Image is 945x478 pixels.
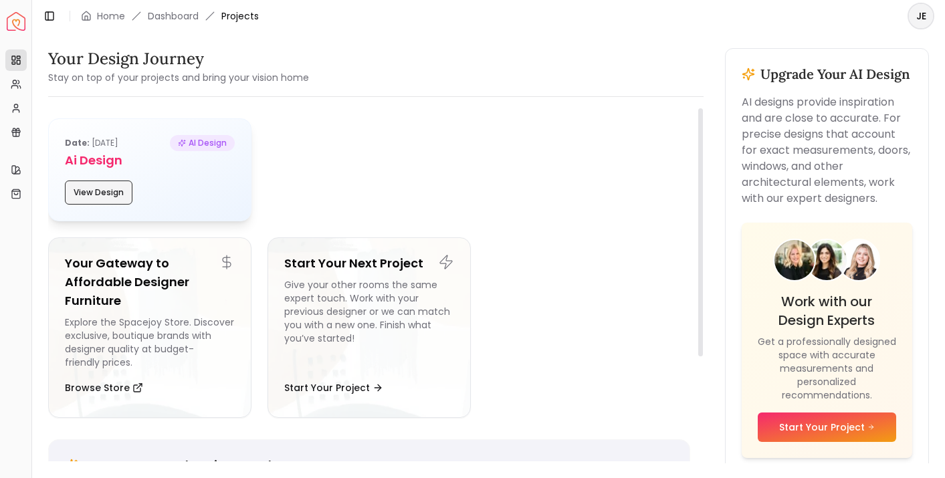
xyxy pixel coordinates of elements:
[758,292,896,330] h4: Work with our Design Experts
[807,240,847,298] img: Designer 2
[284,254,454,273] h5: Start Your Next Project
[65,374,143,401] button: Browse Store
[742,94,912,207] p: AI designs provide inspiration and are close to accurate. For precise designs that account for ex...
[48,237,251,418] a: Your Gateway to Affordable Designer FurnitureExplore the Spacejoy Store. Discover exclusive, bout...
[81,9,259,23] nav: breadcrumb
[65,135,118,151] p: [DATE]
[65,181,132,205] button: View Design
[48,71,309,84] small: Stay on top of your projects and bring your vision home
[7,12,25,31] img: Spacejoy Logo
[148,9,199,23] a: Dashboard
[284,374,383,401] button: Start Your Project
[908,3,934,29] button: JE
[268,237,471,418] a: Start Your Next ProjectGive your other rooms the same expert touch. Work with your previous desig...
[65,254,235,310] h5: Your Gateway to Affordable Designer Furniture
[909,4,933,28] span: JE
[774,240,815,300] img: Designer 1
[48,48,309,70] h3: Your Design Journey
[760,65,910,84] h3: Upgrade Your AI Design
[65,151,235,170] h5: Ai Design
[758,335,896,402] p: Get a professionally designed space with accurate measurements and personalized recommendations.
[97,9,125,23] a: Home
[170,135,235,151] span: AI Design
[284,278,454,369] div: Give your other rooms the same expert touch. Work with your previous designer or we can match you...
[221,9,259,23] span: Projects
[758,412,896,442] a: Start Your Project
[65,137,90,148] b: Date:
[839,240,879,285] img: Designer 3
[7,12,25,31] a: Spacejoy
[65,316,235,369] div: Explore the Spacejoy Store. Discover exclusive, boutique brands with designer quality at budget-f...
[86,456,275,475] h5: How AI-Powered Designs Work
